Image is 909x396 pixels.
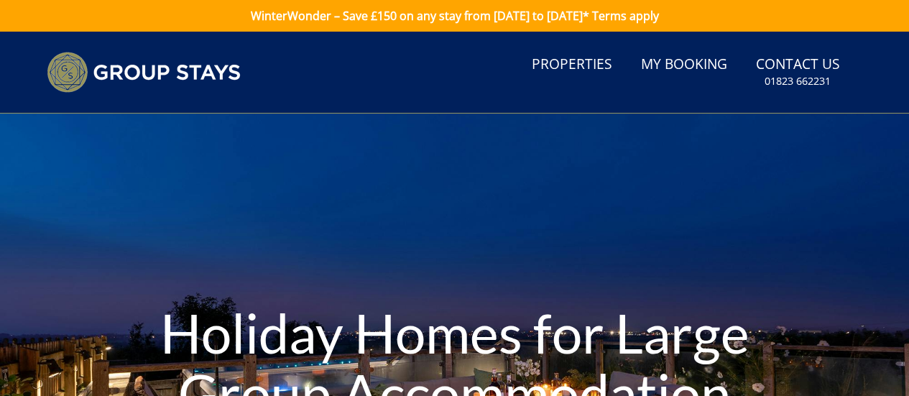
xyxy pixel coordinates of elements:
a: Properties [526,49,618,81]
small: 01823 662231 [765,74,831,88]
a: My Booking [635,49,733,81]
a: Contact Us01823 662231 [750,49,846,96]
img: Group Stays [47,52,241,93]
